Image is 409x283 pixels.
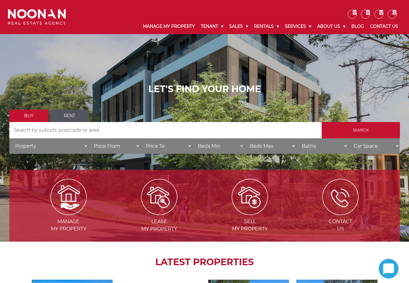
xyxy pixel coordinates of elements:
[205,194,295,232] a: Sellmy Property
[296,218,385,233] span: Contact Us
[9,110,49,122] a: Buy
[205,218,295,233] span: Sell my Property
[226,19,251,34] a: Sales
[8,9,66,25] img: Noonan Real Estate Agency
[314,19,348,34] a: About Us
[50,179,87,215] img: Manage my Property
[50,110,89,122] a: Rent
[322,179,359,215] img: ICONS
[348,19,367,34] a: Blog
[9,84,400,95] h1: LET'S FIND YOUR HOME
[24,218,113,233] span: Manage my Property
[367,19,401,34] a: Contact Us
[141,179,177,215] img: Lease my property
[232,179,268,215] img: Sell my property
[198,19,226,34] a: Tenant
[24,257,385,268] h2: LATEST PROPERTIES
[251,19,282,34] a: Rentals
[9,122,322,138] input: Search by suburb, postcode or area
[140,19,198,34] a: Manage My Property
[114,218,204,233] span: Lease my Property
[282,19,314,34] a: Services
[114,194,204,232] a: Leasemy Property
[322,122,400,138] input: Search
[24,194,113,232] a: Managemy Property
[296,194,385,232] a: ContactUs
